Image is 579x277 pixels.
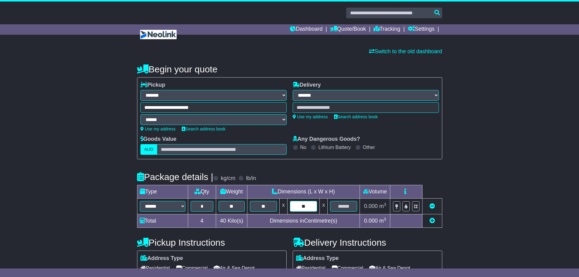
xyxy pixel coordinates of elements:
[293,136,360,143] label: Any Dangerous Goods?
[137,185,188,199] td: Type
[214,263,255,273] span: Air & Sea Depot
[247,185,360,199] td: Dimensions (L x W x H)
[320,199,328,214] td: x
[220,218,226,224] span: 40
[137,172,213,182] h4: Package details |
[293,82,321,88] label: Delivery
[293,114,328,119] a: Use my address
[137,237,287,248] h4: Pickup Instructions
[318,144,351,150] label: Lithium Battery
[140,144,157,155] label: AUD
[363,144,375,150] label: Other
[221,175,235,182] label: kg/cm
[188,185,216,199] td: Qty
[379,203,386,209] span: m
[408,24,435,35] a: Settings
[379,218,386,224] span: m
[290,24,322,35] a: Dashboard
[188,214,216,228] td: 4
[140,136,177,143] label: Goods Value
[374,24,400,35] a: Tracking
[246,175,256,182] label: lb/in
[293,237,442,248] h4: Delivery Instructions
[140,82,165,88] label: Pickup
[384,202,386,207] sup: 3
[140,255,183,262] label: Address Type
[247,214,360,228] td: Dimensions in Centimetre(s)
[279,199,287,214] td: x
[296,255,339,262] label: Address Type
[300,144,306,150] label: No
[182,126,226,131] a: Search address book
[334,114,378,119] a: Search address book
[364,218,378,224] span: 0.000
[216,214,247,228] td: Kilo(s)
[140,263,170,273] span: Residential
[176,263,208,273] span: Commercial
[360,185,390,199] td: Volume
[429,218,435,224] a: Add new item
[364,203,378,209] span: 0.000
[332,263,363,273] span: Commercial
[429,203,435,209] a: Remove this item
[296,263,326,273] span: Residential
[137,214,188,228] td: Total
[137,64,442,74] h4: Begin your quote
[384,217,386,221] sup: 3
[140,126,176,131] a: Use my address
[369,48,442,54] a: Switch to the old dashboard
[330,24,366,35] a: Quote/Book
[216,185,247,199] td: Weight
[369,263,410,273] span: Air & Sea Depot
